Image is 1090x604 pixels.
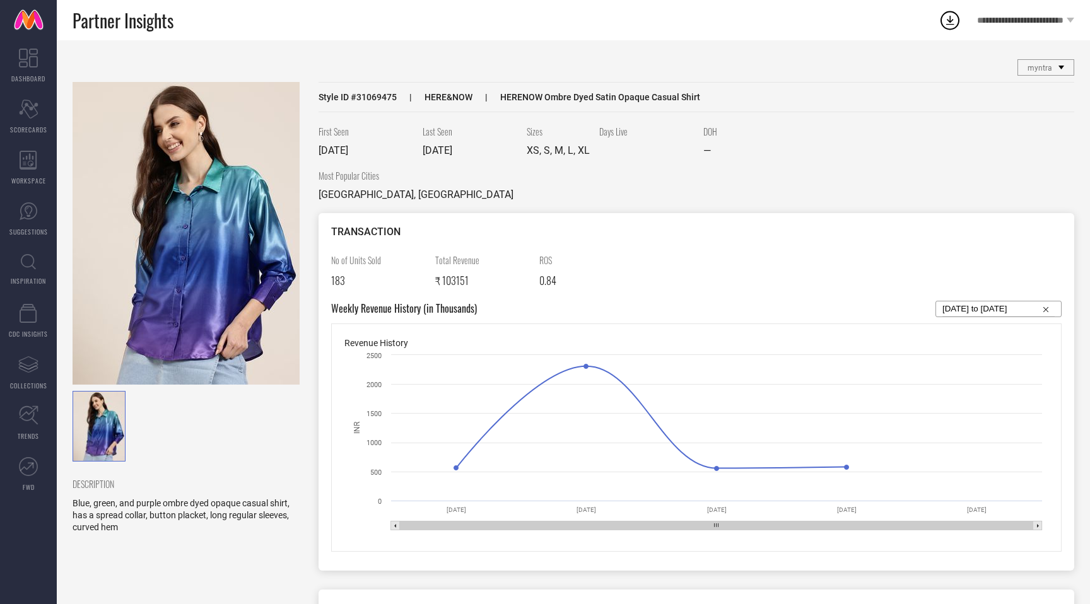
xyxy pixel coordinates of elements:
[703,125,798,138] span: DOH
[366,410,382,418] text: 1500
[939,9,961,32] div: Open download list
[539,273,556,288] span: 0.84
[423,125,517,138] span: Last Seen
[11,276,46,286] span: INSPIRATION
[539,253,634,267] span: ROS
[11,176,46,185] span: WORKSPACE
[331,301,477,317] span: Weekly Revenue History (in Thousands)
[366,381,382,389] text: 2000
[9,227,48,236] span: SUGGESTIONS
[707,506,727,513] text: [DATE]
[319,189,513,200] span: [GEOGRAPHIC_DATA], [GEOGRAPHIC_DATA]
[447,506,466,513] text: [DATE]
[527,144,590,156] span: XS, S, M, L, XL
[353,421,361,434] text: INR
[435,253,530,267] span: Total Revenue
[942,301,1055,317] input: Select...
[73,8,173,33] span: Partner Insights
[366,352,382,360] text: 2500
[577,506,596,513] text: [DATE]
[10,125,47,134] span: SCORECARDS
[331,253,426,267] span: No of Units Sold
[1028,64,1052,73] span: myntra
[423,144,452,156] span: [DATE]
[527,125,590,138] span: Sizes
[319,144,348,156] span: [DATE]
[344,338,408,348] span: Revenue History
[599,125,694,138] span: Days Live
[18,431,39,441] span: TRENDS
[10,381,47,390] span: COLLECTIONS
[331,273,345,288] span: 183
[23,482,35,492] span: FWD
[378,497,382,506] text: 0
[967,506,987,513] text: [DATE]
[370,468,382,477] text: 500
[73,477,290,491] span: DESCRIPTION
[435,273,469,288] span: ₹ 103151
[319,169,513,182] span: Most Popular Cities
[837,506,857,513] text: [DATE]
[397,92,472,102] span: HERE&NOW
[331,226,1062,238] div: TRANSACTION
[319,125,413,138] span: First Seen
[319,92,397,102] span: Style ID # 31069475
[73,498,290,532] span: Blue, green, and purple ombre dyed opaque casual shirt, has a spread collar, button placket, long...
[472,92,700,102] span: HERENOW Ombre Dyed Satin Opaque Casual Shirt
[11,74,45,83] span: DASHBOARD
[366,439,382,447] text: 1000
[9,329,48,339] span: CDC INSIGHTS
[703,144,711,156] span: —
